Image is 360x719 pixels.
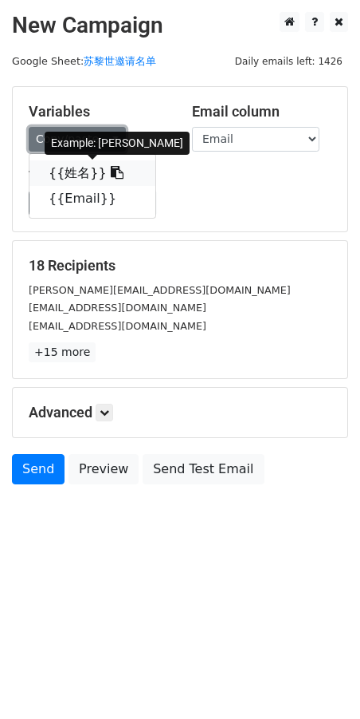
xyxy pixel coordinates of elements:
[12,454,65,484] a: Send
[29,302,206,314] small: [EMAIL_ADDRESS][DOMAIN_NAME]
[29,127,126,152] a: Copy/paste...
[29,186,155,211] a: {{Email}}
[29,342,96,362] a: +15 more
[229,53,348,70] span: Daily emails left: 1426
[143,454,264,484] a: Send Test Email
[68,454,139,484] a: Preview
[45,132,190,155] div: Example: [PERSON_NAME]
[229,55,348,67] a: Daily emails left: 1426
[29,257,331,275] h5: 18 Recipients
[29,404,331,421] h5: Advanced
[280,642,360,719] iframe: Chat Widget
[12,12,348,39] h2: New Campaign
[29,284,291,296] small: [PERSON_NAME][EMAIL_ADDRESS][DOMAIN_NAME]
[29,160,155,186] a: {{姓名}}
[192,103,331,120] h5: Email column
[12,55,156,67] small: Google Sheet:
[84,55,156,67] a: 苏黎世邀请名单
[280,642,360,719] div: 聊天小组件
[29,103,168,120] h5: Variables
[29,320,206,332] small: [EMAIL_ADDRESS][DOMAIN_NAME]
